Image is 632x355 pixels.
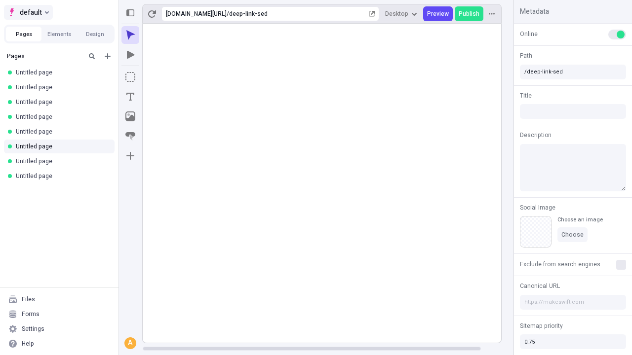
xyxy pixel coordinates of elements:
span: Title [520,91,532,100]
button: Box [121,68,139,86]
div: Untitled page [16,157,107,165]
button: Add new [102,50,114,62]
input: https://makeswift.com [520,295,626,310]
span: Desktop [385,10,408,18]
div: / [227,10,229,18]
div: deep-link-sed [229,10,367,18]
button: Desktop [381,6,421,21]
div: Untitled page [16,83,107,91]
button: Choose [557,227,588,242]
div: Untitled page [16,142,107,150]
div: [URL][DOMAIN_NAME] [166,10,227,18]
div: Untitled page [16,69,107,76]
button: Image [121,107,139,125]
span: default [20,6,42,18]
button: Button [121,127,139,145]
span: Path [520,51,532,60]
button: Preview [423,6,453,21]
div: Help [22,340,34,348]
div: Untitled page [16,98,107,106]
div: Untitled page [16,128,107,136]
span: Canonical URL [520,282,560,290]
span: Choose [561,231,584,239]
div: Untitled page [16,113,107,121]
span: Description [520,131,552,140]
span: Online [520,30,538,38]
span: Exclude from search engines [520,260,600,269]
button: Publish [455,6,483,21]
button: Select site [4,5,53,20]
button: Elements [41,27,77,41]
div: Forms [22,310,39,318]
button: Design [77,27,113,41]
div: Pages [7,52,82,60]
span: Sitemap priority [520,321,563,330]
button: Text [121,88,139,106]
span: Social Image [520,203,555,212]
div: Files [22,295,35,303]
button: Pages [6,27,41,41]
span: Preview [427,10,449,18]
div: Untitled page [16,172,107,180]
div: Settings [22,325,44,333]
div: A [125,338,135,348]
span: Publish [459,10,479,18]
div: Choose an image [557,216,603,223]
